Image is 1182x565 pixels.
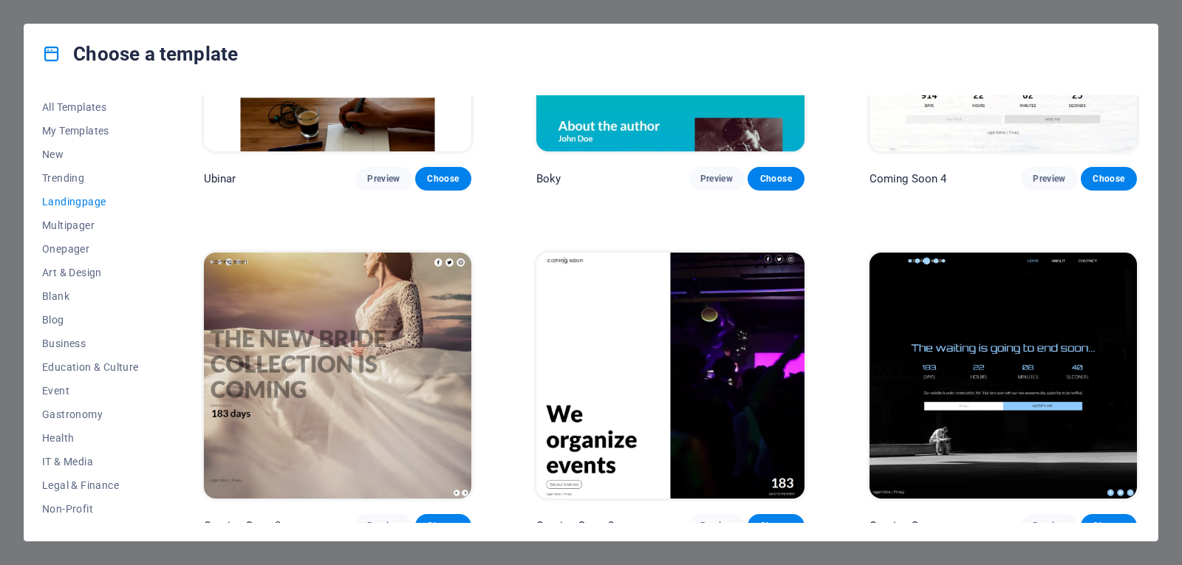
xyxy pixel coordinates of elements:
span: All Templates [42,101,139,113]
span: New [42,148,139,160]
button: IT & Media [42,450,139,473]
p: Coming Soon [870,518,938,533]
button: Trending [42,166,139,190]
span: Event [42,385,139,397]
button: Choose [1081,514,1137,538]
button: Blog [42,308,139,332]
span: My Templates [42,125,139,137]
span: Onepager [42,243,139,255]
span: Preview [700,520,733,532]
span: Legal & Finance [42,479,139,491]
span: Gastronomy [42,408,139,420]
span: Choose [759,173,792,185]
span: Business [42,338,139,349]
button: Gastronomy [42,403,139,426]
button: Preview [689,514,745,538]
button: Preview [355,167,411,191]
button: Choose [1081,167,1137,191]
button: Event [42,379,139,403]
button: New [42,143,139,166]
p: Coming Soon 4 [870,171,947,186]
span: Choose [759,520,792,532]
h4: Choose a template [42,42,238,66]
button: Preview [1021,514,1077,538]
span: Choose [427,173,460,185]
button: Non-Profit [42,497,139,521]
button: Choose [748,167,804,191]
button: Health [42,426,139,450]
button: Legal & Finance [42,473,139,497]
button: Preview [689,167,745,191]
span: Non-Profit [42,503,139,515]
span: Landingpage [42,196,139,208]
button: Education & Culture [42,355,139,379]
button: Choose [415,167,471,191]
span: Preview [700,173,733,185]
button: Art & Design [42,261,139,284]
button: Multipager [42,213,139,237]
span: Choose [1093,520,1125,532]
button: Blank [42,284,139,308]
span: IT & Media [42,456,139,468]
span: Education & Culture [42,361,139,373]
span: Preview [367,173,400,185]
span: Blog [42,314,139,326]
img: Coming Soon 2 [536,253,804,499]
span: Trending [42,172,139,184]
p: Coming Soon 2 [536,518,614,533]
button: Choose [748,514,804,538]
p: Ubinar [204,171,236,186]
span: Choose [427,520,460,532]
span: Art & Design [42,267,139,278]
button: Preview [1021,167,1077,191]
button: Performance [42,521,139,544]
button: Choose [415,514,471,538]
span: Preview [1033,173,1065,185]
span: Blank [42,290,139,302]
span: Choose [1093,173,1125,185]
span: Preview [367,520,400,532]
p: Boky [536,171,561,186]
button: All Templates [42,95,139,119]
span: Preview [1033,520,1065,532]
span: Multipager [42,219,139,231]
button: Onepager [42,237,139,261]
img: Coming Soon [870,253,1137,499]
span: Health [42,432,139,444]
button: Preview [355,514,411,538]
button: Business [42,332,139,355]
button: My Templates [42,119,139,143]
button: Landingpage [42,190,139,213]
p: Coming Soon 3 [204,518,281,533]
img: Coming Soon 3 [204,253,471,499]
